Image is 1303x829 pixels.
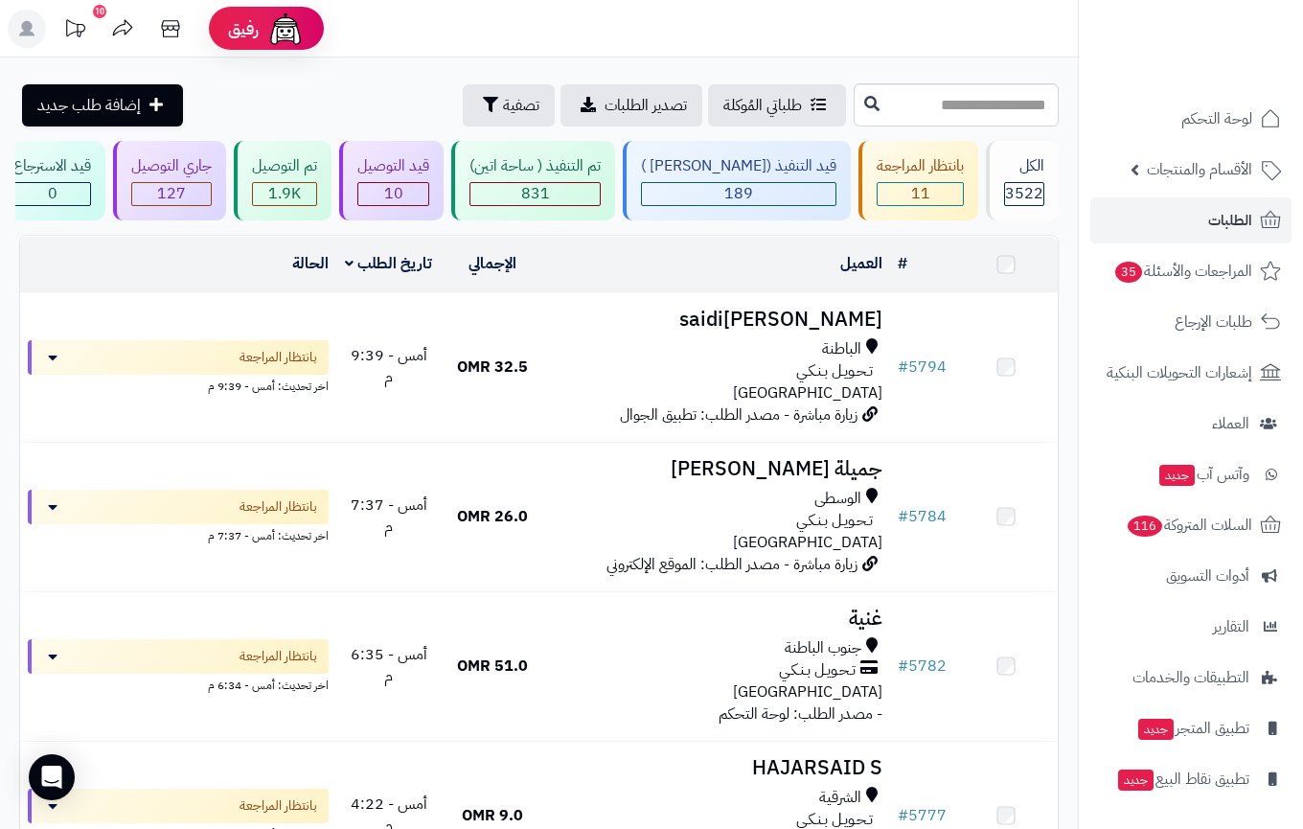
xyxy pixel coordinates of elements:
[253,183,316,205] div: 1916
[357,155,429,177] div: قيد التوصيل
[457,356,528,379] span: 32.5 OMR
[796,510,873,532] span: تـحـويـل بـنـكـي
[898,804,908,827] span: #
[358,183,428,205] div: 10
[1136,715,1249,742] span: تطبيق المتجر
[779,659,856,681] span: تـحـويـل بـنـكـي
[733,531,882,554] span: [GEOGRAPHIC_DATA]
[855,141,982,220] a: بانتظار المراجعة 11
[1157,461,1249,488] span: وآتس آب
[1090,655,1292,701] a: التطبيقات والخدمات
[619,141,855,220] a: قيد التنفيذ ([PERSON_NAME] ) 189
[840,252,882,275] a: العميل
[28,375,329,395] div: اخر تحديث: أمس - 9:39 م
[708,84,846,127] a: طلباتي المُوكلة
[457,505,528,528] span: 26.0 OMR
[1115,262,1142,283] span: 35
[785,637,861,659] span: جنوب الباطنة
[1090,451,1292,497] a: وآتس آبجديد
[28,524,329,544] div: اخر تحديث: أمس - 7:37 م
[1138,719,1174,740] span: جديد
[1090,96,1292,142] a: لوحة التحكم
[240,497,317,517] span: بانتظار المراجعة
[560,84,702,127] a: تصدير الطلبات
[1090,197,1292,243] a: الطلبات
[503,94,539,117] span: تصفية
[228,17,259,40] span: رفيق
[268,182,301,205] span: 1.9K
[240,647,317,666] span: بانتظار المراجعة
[1118,770,1154,791] span: جديد
[724,182,753,205] span: 189
[1090,553,1292,599] a: أدوات التسويق
[1213,613,1249,640] span: التقارير
[29,754,75,800] div: Open Intercom Messenger
[22,84,183,127] a: إضافة طلب جديد
[230,141,335,220] a: تم التوصيل 1.9K
[457,655,528,678] span: 51.0 OMR
[642,183,835,205] div: 189
[822,338,861,360] span: الباطنة
[1090,756,1292,802] a: تطبيق نقاط البيعجديد
[911,182,930,205] span: 11
[1126,512,1252,539] span: السلات المتروكة
[605,94,687,117] span: تصدير الطلبات
[463,84,555,127] button: تصفية
[1175,309,1252,335] span: طلبات الإرجاع
[544,592,890,741] td: - مصدر الطلب: لوحة التحكم
[1166,563,1249,589] span: أدوات التسويق
[552,757,882,779] h3: HAJARSAID S
[28,674,329,694] div: اخر تحديث: أمس - 6:34 م
[814,488,861,510] span: الوسطى
[351,643,427,688] span: أمس - 6:35 م
[335,141,447,220] a: قيد التوصيل 10
[240,796,317,816] span: بانتظار المراجعة
[723,94,802,117] span: طلباتي المُوكلة
[1181,105,1252,132] span: لوحة التحكم
[1208,207,1252,234] span: الطلبات
[252,155,317,177] div: تم التوصيل
[266,10,305,48] img: ai-face.png
[898,804,947,827] a: #5777
[552,458,882,480] h3: جميلة [PERSON_NAME]
[552,309,882,331] h3: [PERSON_NAME]saidi
[898,655,908,678] span: #
[157,182,186,205] span: 127
[898,655,947,678] a: #5782
[109,141,230,220] a: جاري التوصيل 127
[13,155,91,177] div: قيد الاسترجاع
[1147,156,1252,183] span: الأقسام والمنتجات
[93,5,106,18] div: 10
[292,252,329,275] a: الحالة
[1090,705,1292,751] a: تطبيق المتجرجديد
[345,252,432,275] a: تاريخ الطلب
[470,183,600,205] div: 831
[898,356,947,379] a: #5794
[878,183,963,205] div: 11
[1004,155,1044,177] div: الكل
[819,787,861,809] span: الشرقية
[1090,299,1292,345] a: طلبات الإرجاع
[14,183,90,205] div: 0
[447,141,619,220] a: تم التنفيذ ( ساحة اتين) 831
[240,348,317,367] span: بانتظار المراجعة
[898,252,907,275] a: #
[1107,359,1252,386] span: إشعارات التحويلات البنكية
[898,505,947,528] a: #5784
[131,155,212,177] div: جاري التوصيل
[469,252,516,275] a: الإجمالي
[1173,51,1285,91] img: logo-2.png
[1113,258,1252,285] span: المراجعات والأسئلة
[1212,410,1249,437] span: العملاء
[620,403,857,426] span: زيارة مباشرة - مصدر الطلب: تطبيق الجوال
[1132,664,1249,691] span: التطبيقات والخدمات
[552,608,882,630] h3: غنية
[351,344,427,389] span: أمس - 9:39 م
[877,155,964,177] div: بانتظار المراجعة
[982,141,1063,220] a: الكل3522
[51,10,99,53] a: تحديثات المنصة
[1090,604,1292,650] a: التقارير
[733,680,882,703] span: [GEOGRAPHIC_DATA]
[733,381,882,404] span: [GEOGRAPHIC_DATA]
[898,505,908,528] span: #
